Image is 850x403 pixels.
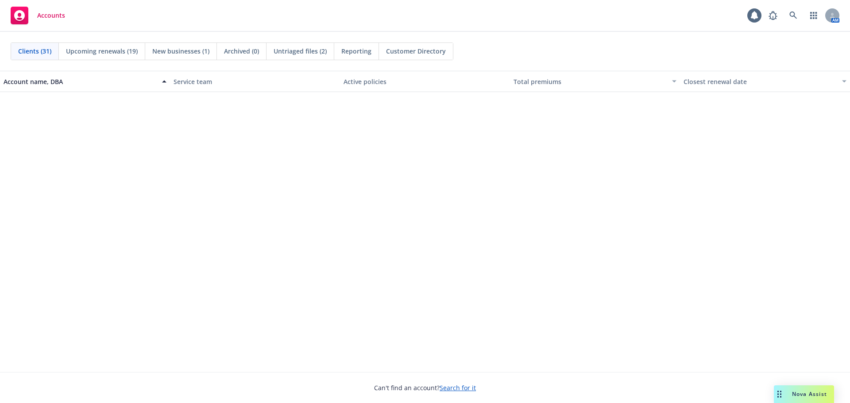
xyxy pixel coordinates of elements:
[792,390,827,398] span: Nova Assist
[341,46,371,56] span: Reporting
[37,12,65,19] span: Accounts
[764,7,782,24] a: Report a Bug
[152,46,209,56] span: New businesses (1)
[510,71,680,92] button: Total premiums
[18,46,51,56] span: Clients (31)
[170,71,340,92] button: Service team
[774,385,785,403] div: Drag to move
[805,7,823,24] a: Switch app
[440,384,476,392] a: Search for it
[784,7,802,24] a: Search
[340,71,510,92] button: Active policies
[680,71,850,92] button: Closest renewal date
[66,46,138,56] span: Upcoming renewals (19)
[774,385,834,403] button: Nova Assist
[344,77,506,86] div: Active policies
[684,77,837,86] div: Closest renewal date
[224,46,259,56] span: Archived (0)
[374,383,476,392] span: Can't find an account?
[274,46,327,56] span: Untriaged files (2)
[514,77,667,86] div: Total premiums
[174,77,336,86] div: Service team
[386,46,446,56] span: Customer Directory
[4,77,157,86] div: Account name, DBA
[7,3,69,28] a: Accounts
